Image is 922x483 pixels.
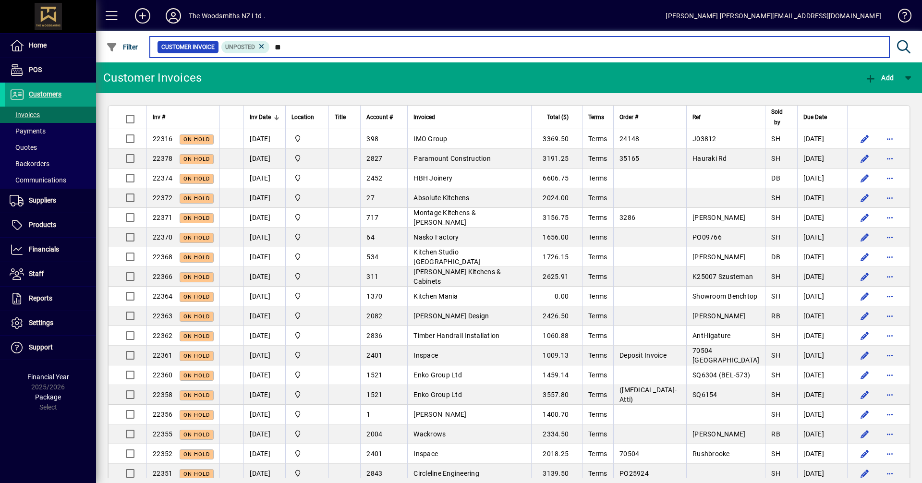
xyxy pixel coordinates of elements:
[29,196,56,204] span: Suppliers
[5,156,96,172] a: Backorders
[771,253,780,261] span: DB
[862,69,896,86] button: Add
[692,391,717,398] span: SQ6154
[29,90,61,98] span: Customers
[857,289,873,304] button: Edit
[291,271,323,282] span: The Woodsmiths
[243,228,285,247] td: [DATE]
[771,292,780,300] span: SH
[366,391,382,398] span: 1521
[5,123,96,139] a: Payments
[153,273,172,280] span: 22366
[366,135,378,143] span: 398
[413,292,458,300] span: Kitchen Mania
[857,131,873,146] button: Edit
[29,245,59,253] span: Financials
[243,149,285,169] td: [DATE]
[366,214,378,221] span: 717
[692,112,759,122] div: Ref
[882,131,898,146] button: More options
[531,405,582,424] td: 1400.70
[882,289,898,304] button: More options
[10,111,40,119] span: Invoices
[531,129,582,149] td: 3369.50
[29,343,53,351] span: Support
[857,426,873,442] button: Edit
[588,292,607,300] span: Terms
[797,424,847,444] td: [DATE]
[588,332,607,339] span: Terms
[366,371,382,379] span: 1521
[891,2,910,33] a: Knowledge Base
[588,411,607,418] span: Terms
[183,254,210,261] span: On hold
[153,450,172,458] span: 22352
[5,336,96,360] a: Support
[413,194,469,202] span: Absolute Kitchens
[882,190,898,205] button: More options
[857,328,873,343] button: Edit
[243,444,285,464] td: [DATE]
[857,229,873,245] button: Edit
[531,188,582,208] td: 2024.00
[692,430,745,438] span: [PERSON_NAME]
[183,373,210,379] span: On hold
[619,386,677,403] span: ([MEDICAL_DATA]-Atti)
[291,370,323,380] span: The Woodsmiths
[771,430,780,438] span: RB
[5,213,96,237] a: Products
[413,248,480,266] span: Kitchen Studio [GEOGRAPHIC_DATA]
[158,7,189,24] button: Profile
[771,411,780,418] span: SH
[27,373,69,381] span: Financial Year
[413,155,491,162] span: Paramount Construction
[882,328,898,343] button: More options
[797,385,847,405] td: [DATE]
[183,412,210,418] span: On hold
[29,294,52,302] span: Reports
[771,174,780,182] span: DB
[153,155,172,162] span: 22378
[531,365,582,385] td: 1459.14
[35,393,61,401] span: Package
[127,7,158,24] button: Add
[547,112,569,122] span: Total ($)
[413,332,499,339] span: Timber Handrail Installation
[797,346,847,365] td: [DATE]
[10,160,49,168] span: Backorders
[291,291,323,302] span: The Woodsmiths
[366,273,378,280] span: 311
[291,468,323,479] span: The Woodsmiths
[29,41,47,49] span: Home
[291,193,323,203] span: The Woodsmiths
[692,347,759,364] span: 70504 [GEOGRAPHIC_DATA]
[183,333,210,339] span: On hold
[291,112,314,122] span: Location
[366,253,378,261] span: 534
[413,430,446,438] span: Wackrows
[5,262,96,286] a: Staff
[291,429,323,439] span: The Woodsmiths
[183,235,210,241] span: On hold
[5,34,96,58] a: Home
[857,387,873,402] button: Edit
[413,391,462,398] span: Enko Group Ltd
[413,112,525,122] div: Invoiced
[153,391,172,398] span: 22358
[153,174,172,182] span: 22374
[153,312,172,320] span: 22363
[771,135,780,143] span: SH
[803,112,841,122] div: Due Date
[882,446,898,461] button: More options
[161,42,215,52] span: Customer Invoice
[588,430,607,438] span: Terms
[10,176,66,184] span: Communications
[588,371,607,379] span: Terms
[692,273,753,280] span: K25007 Szusteman
[692,253,745,261] span: [PERSON_NAME]
[413,371,462,379] span: Enko Group Ltd
[882,269,898,284] button: More options
[588,312,607,320] span: Terms
[537,112,577,122] div: Total ($)
[413,268,501,285] span: [PERSON_NAME] Kitchens & Cabinets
